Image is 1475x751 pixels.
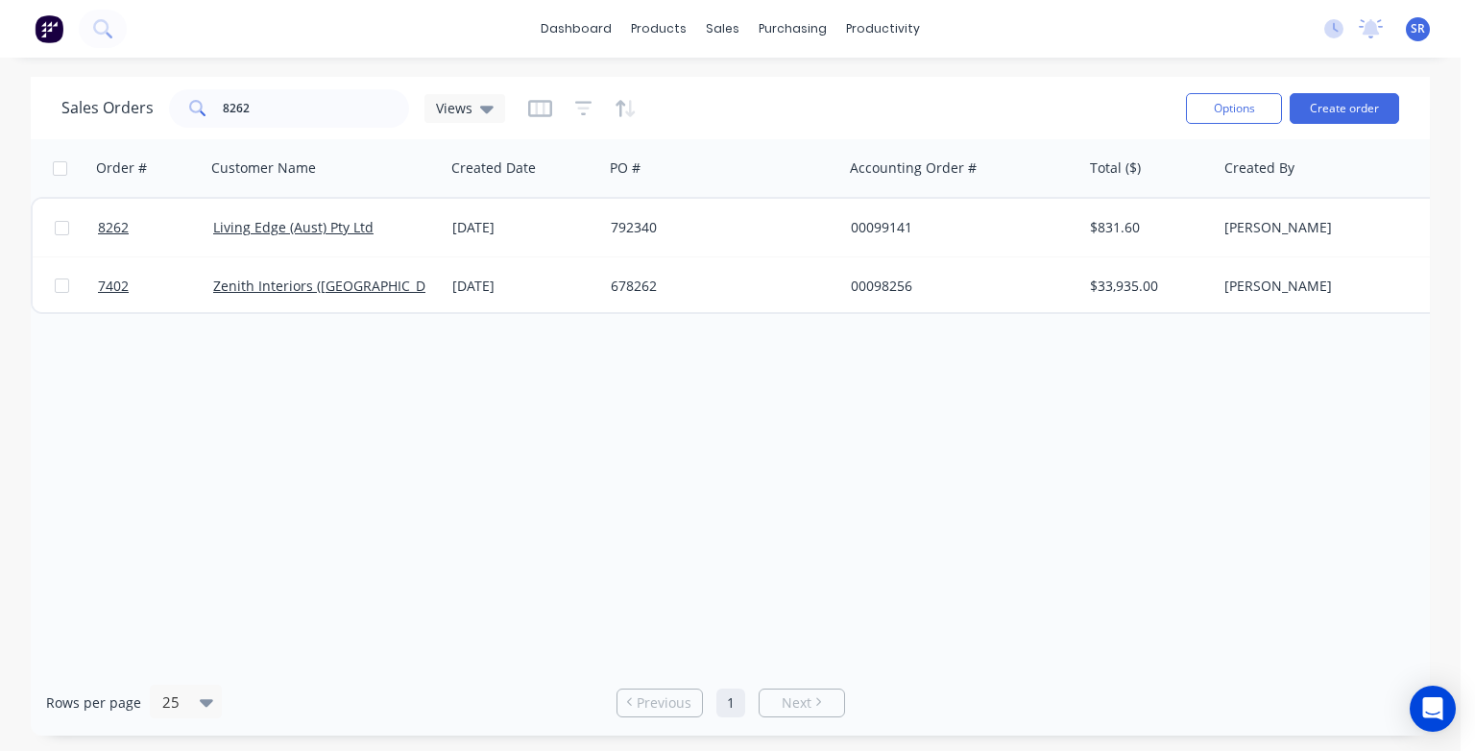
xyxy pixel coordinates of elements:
[611,218,824,237] div: 792340
[98,199,213,256] a: 8262
[46,693,141,713] span: Rows per page
[696,14,749,43] div: sales
[61,99,154,117] h1: Sales Orders
[531,14,621,43] a: dashboard
[1224,158,1294,178] div: Created By
[637,693,691,713] span: Previous
[452,277,595,296] div: [DATE]
[223,89,410,128] input: Search...
[749,14,836,43] div: purchasing
[98,257,213,315] a: 7402
[836,14,930,43] div: productivity
[451,158,536,178] div: Created Date
[1090,158,1141,178] div: Total ($)
[621,14,696,43] div: products
[609,689,853,717] ul: Pagination
[1411,20,1425,37] span: SR
[1224,277,1438,296] div: [PERSON_NAME]
[35,14,63,43] img: Factory
[452,218,595,237] div: [DATE]
[96,158,147,178] div: Order #
[213,218,374,236] a: Living Edge (Aust) Pty Ltd
[1090,277,1202,296] div: $33,935.00
[851,218,1064,237] div: 00099141
[98,277,129,296] span: 7402
[1410,686,1456,732] div: Open Intercom Messenger
[98,218,129,237] span: 8262
[1186,93,1282,124] button: Options
[211,158,316,178] div: Customer Name
[436,98,472,118] span: Views
[617,693,702,713] a: Previous page
[782,693,811,713] span: Next
[1290,93,1399,124] button: Create order
[716,689,745,717] a: Page 1 is your current page
[1224,218,1438,237] div: [PERSON_NAME]
[760,693,844,713] a: Next page
[610,158,641,178] div: PO #
[611,277,824,296] div: 678262
[850,158,977,178] div: Accounting Order #
[1090,218,1202,237] div: $831.60
[213,277,504,295] a: Zenith Interiors ([GEOGRAPHIC_DATA]) Pty Ltd
[851,277,1064,296] div: 00098256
